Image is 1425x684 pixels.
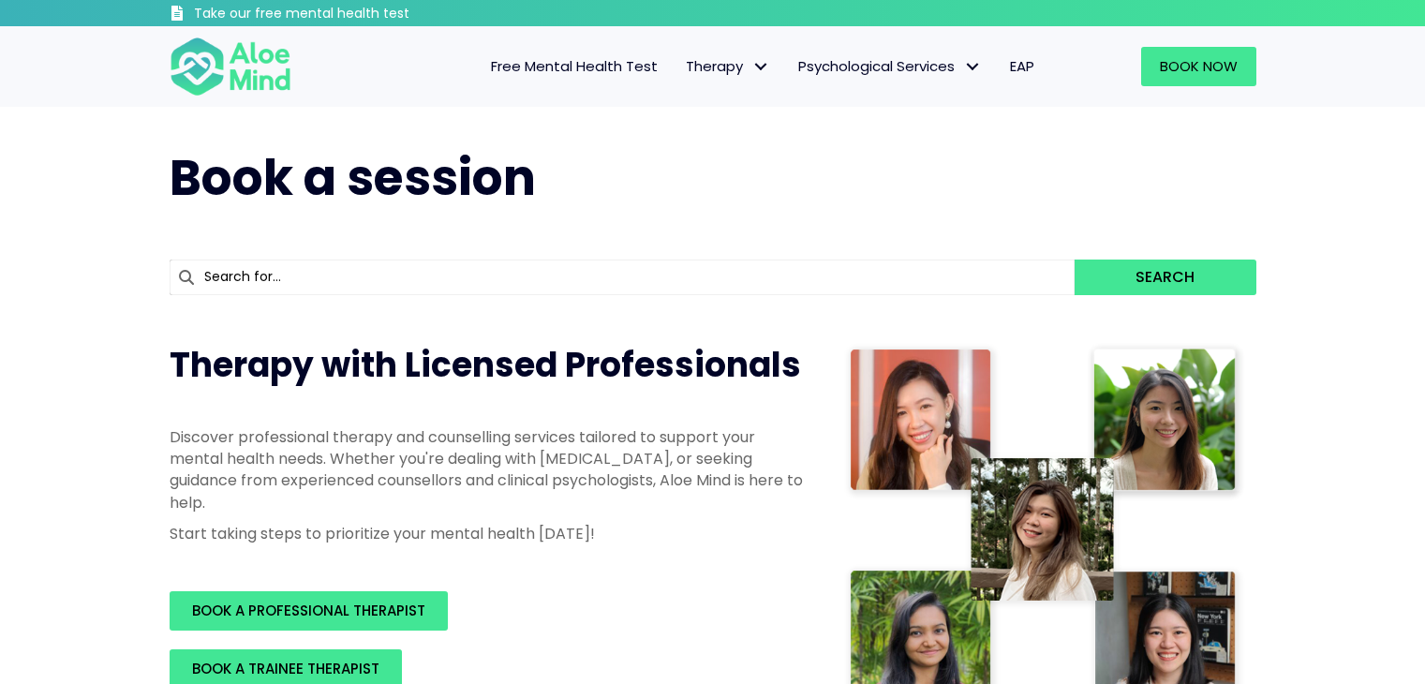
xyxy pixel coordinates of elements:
span: BOOK A PROFESSIONAL THERAPIST [192,601,425,620]
span: Therapy [686,56,770,76]
h3: Take our free mental health test [194,5,510,23]
a: TherapyTherapy: submenu [672,47,784,86]
span: BOOK A TRAINEE THERAPIST [192,659,379,678]
span: Psychological Services [798,56,982,76]
button: Search [1075,260,1255,295]
a: BOOK A PROFESSIONAL THERAPIST [170,591,448,631]
p: Discover professional therapy and counselling services tailored to support your mental health nee... [170,426,807,513]
input: Search for... [170,260,1076,295]
span: Therapy: submenu [748,53,775,81]
a: EAP [996,47,1048,86]
span: EAP [1010,56,1034,76]
nav: Menu [316,47,1048,86]
p: Start taking steps to prioritize your mental health [DATE]! [170,523,807,544]
span: Psychological Services: submenu [959,53,987,81]
a: Take our free mental health test [170,5,510,26]
span: Therapy with Licensed Professionals [170,341,801,389]
a: Book Now [1141,47,1256,86]
span: Free Mental Health Test [491,56,658,76]
img: Aloe mind Logo [170,36,291,97]
span: Book a session [170,143,536,212]
a: Free Mental Health Test [477,47,672,86]
span: Book Now [1160,56,1238,76]
a: Psychological ServicesPsychological Services: submenu [784,47,996,86]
